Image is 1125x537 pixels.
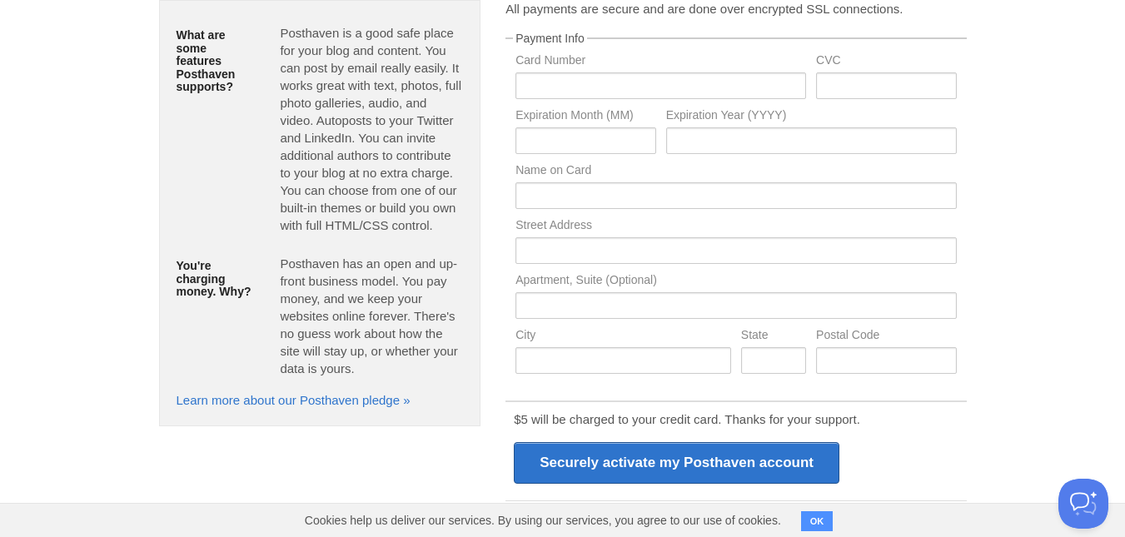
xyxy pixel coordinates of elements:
label: Postal Code [816,329,956,345]
button: OK [801,511,834,531]
span: Cookies help us deliver our services. By using our services, you agree to our use of cookies. [288,504,798,537]
label: Apartment, Suite (Optional) [515,274,956,290]
label: CVC [816,54,956,70]
h5: You're charging money. Why? [177,260,256,298]
label: Expiration Year (YYYY) [666,109,957,125]
label: Street Address [515,219,956,235]
label: Expiration Month (MM) [515,109,655,125]
h5: What are some features Posthaven supports? [177,29,256,93]
p: Posthaven is a good safe place for your blog and content. You can post by email really easily. It... [280,24,463,234]
a: Learn more about our Posthaven pledge » [177,393,411,407]
input: Securely activate my Posthaven account [514,442,839,484]
label: State [741,329,806,345]
legend: Payment Info [513,32,587,44]
label: Name on Card [515,164,956,180]
iframe: Help Scout Beacon - Open [1058,479,1108,529]
p: $5 will be charged to your credit card. Thanks for your support. [514,410,958,428]
label: Card Number [515,54,806,70]
p: Posthaven has an open and up-front business model. You pay money, and we keep your websites onlin... [280,255,463,377]
label: City [515,329,731,345]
